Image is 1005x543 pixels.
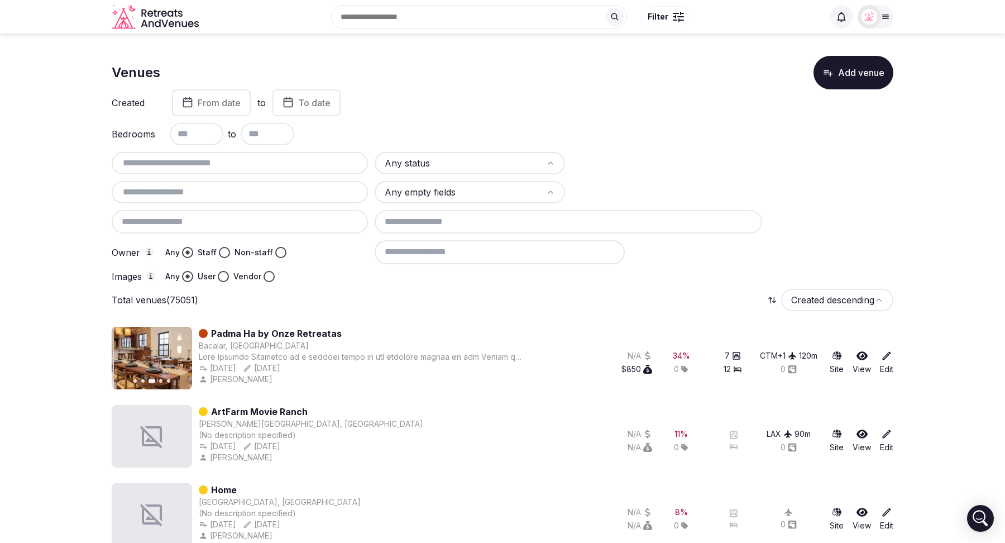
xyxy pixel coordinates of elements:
button: 12 [724,364,742,375]
button: [DATE] [199,441,236,452]
div: Open Intercom Messenger [967,505,994,532]
button: 8% [675,507,688,518]
button: 120m [799,350,817,361]
a: View [853,507,871,531]
a: Edit [880,507,893,531]
button: Go to slide 2 [141,379,145,383]
label: Non-staff [234,247,273,258]
button: Go to slide 4 [159,379,162,383]
label: Bedrooms [112,130,156,139]
div: (No description specified) [199,508,361,519]
label: User [198,271,216,282]
a: Visit the homepage [112,4,201,30]
button: Owner [145,247,154,256]
a: Site [830,507,844,531]
label: Staff [198,247,217,258]
button: Filter [640,6,691,27]
button: N/A [628,507,652,518]
span: 12 [724,364,731,375]
button: Bacalar, [GEOGRAPHIC_DATA] [199,340,309,351]
span: 0 [674,520,679,531]
div: Lore Ipsumdo Sitametco ad e seddoei tempo in utl etdolore magnaa en adm Veniam qu Nostr Exercit, ... [199,351,525,363]
span: to [228,127,236,141]
a: Edit [880,428,893,453]
button: 0 [781,519,797,530]
div: 120 m [799,350,817,361]
button: [PERSON_NAME] [199,374,275,385]
button: LAX [767,428,792,440]
button: 34% [673,350,690,361]
button: [PERSON_NAME] [199,452,275,463]
button: Images [146,271,155,280]
button: [DATE] [243,441,280,452]
a: Site [830,350,844,375]
button: Go to slide 5 [167,379,170,383]
div: (No description specified) [199,430,423,441]
span: 0 [674,364,679,375]
button: CTM+1 [760,350,797,361]
span: From date [198,97,241,108]
span: 0 [674,442,679,453]
label: Vendor [233,271,261,282]
div: 90 m [795,428,811,440]
button: [GEOGRAPHIC_DATA], [GEOGRAPHIC_DATA] [199,497,361,508]
svg: Retreats and Venues company logo [112,4,201,30]
div: [DATE] [243,519,280,530]
button: N/A [628,428,652,440]
a: Home [211,483,237,497]
button: [DATE] [199,519,236,530]
button: 7 [725,350,741,361]
div: 34 % [673,350,690,361]
button: $850 [621,364,652,375]
button: [PERSON_NAME][GEOGRAPHIC_DATA], [GEOGRAPHIC_DATA] [199,418,423,430]
button: 0 [781,364,797,375]
button: 90m [795,428,811,440]
a: Edit [880,350,893,375]
button: From date [172,89,251,116]
img: Matt Grant Oakes [862,9,877,25]
button: 11% [674,428,688,440]
label: Images [112,271,156,282]
div: CTM +1 [760,350,797,361]
button: Go to slide 3 [149,379,156,383]
h1: Venues [112,63,160,82]
button: N/A [628,520,652,531]
span: 7 [725,350,730,361]
span: To date [298,97,331,108]
a: View [853,350,871,375]
button: 0 [781,442,797,453]
button: [DATE] [243,363,280,374]
button: N/A [628,350,652,361]
label: Owner [112,247,156,258]
label: Any [165,247,180,258]
button: [DATE] [199,363,236,374]
button: To date [272,89,341,116]
p: Total venues (75051) [112,294,198,306]
button: N/A [628,442,652,453]
a: View [853,428,871,453]
a: ArtFarm Movie Ranch [211,405,308,418]
a: Padma Ha by Onze Retreatas [211,327,342,340]
label: to [257,97,266,109]
button: Go to slide 1 [133,379,137,383]
a: Site [830,428,844,453]
button: [PERSON_NAME] [199,530,275,541]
